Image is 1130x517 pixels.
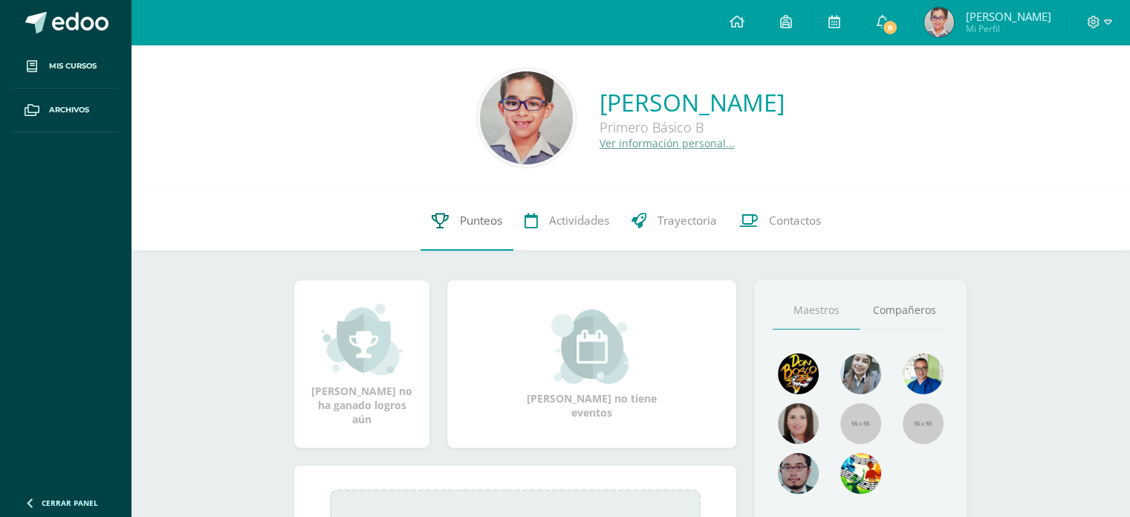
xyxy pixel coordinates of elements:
a: Contactos [728,191,832,251]
a: Ver información personal... [600,136,735,150]
span: Mis cursos [49,60,97,72]
span: [PERSON_NAME] [965,9,1051,24]
a: Compañeros [860,292,948,330]
div: Primero Básico B [600,118,785,136]
img: 55x55 [903,403,944,444]
span: Punteos [460,213,502,228]
div: [PERSON_NAME] no tiene eventos [518,309,666,420]
a: Actividades [513,191,620,251]
span: Actividades [549,213,609,228]
a: [PERSON_NAME] [600,86,785,118]
img: 67c3d6f6ad1c930a517675cdc903f95f.png [778,403,819,444]
img: a43eca2235894a1cc1b3d6ce2f11d98a.png [840,453,881,494]
a: Archivos [12,89,119,132]
a: Punteos [420,191,513,251]
span: Cerrar panel [42,498,98,508]
span: Mi Perfil [965,22,1051,35]
img: d06bc060a216a9825672d06be52b8b9d.png [924,7,954,37]
span: Contactos [769,213,821,228]
img: event_small.png [551,309,632,384]
a: Mis cursos [12,45,119,89]
img: 55x55 [840,403,881,444]
span: 8 [882,19,898,36]
span: Archivos [49,104,89,116]
img: 45bd7986b8947ad7e5894cbc9b781108.png [840,353,881,394]
img: 21d8c32e6a13d88911c9ba3b88160929.png [480,71,573,164]
img: 10741f48bcca31577cbcd80b61dad2f3.png [903,353,944,394]
img: 29fc2a48271e3f3676cb2cb292ff2552.png [778,353,819,394]
a: Maestros [773,292,860,330]
img: achievement_small.png [322,302,403,376]
img: d0e54f245e8330cebada5b5b95708334.png [778,453,819,494]
a: Trayectoria [620,191,728,251]
span: Trayectoria [657,213,717,228]
div: [PERSON_NAME] no ha ganado logros aún [309,302,415,426]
